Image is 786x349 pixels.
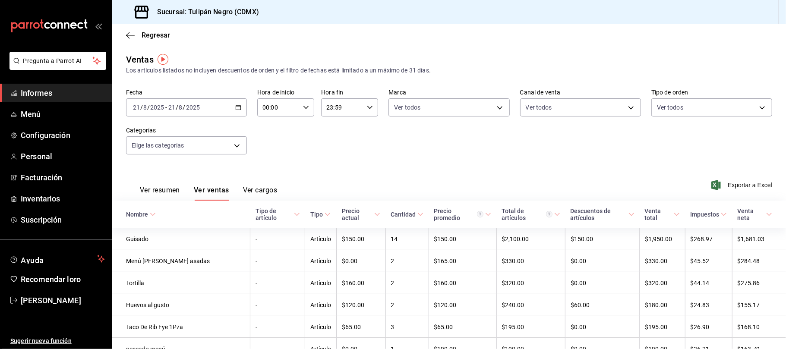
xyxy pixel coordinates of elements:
button: Regresar [126,31,170,39]
svg: El total de artículos considera cambios de precios en los artículos así como costos adicionales p... [546,211,552,217]
input: -- [168,104,176,111]
font: Tipo de artículo [256,208,277,221]
span: Venta total [645,208,680,221]
font: Precio actual [342,208,360,221]
font: Artículo [310,324,331,330]
font: $0.00 [342,258,357,265]
svg: Precio promedio = Total artículos / cantidad [477,211,483,217]
font: Tipo [310,211,323,218]
font: $1,950.00 [645,236,672,243]
font: Hora fin [321,89,343,96]
font: $0.00 [571,280,586,287]
font: Elige las categorías [132,142,184,149]
span: Precio actual [342,208,380,221]
span: Descuentos de artículos [571,208,634,221]
font: 3 [391,324,395,330]
font: Menú [PERSON_NAME] asadas [126,258,210,265]
font: Taco De Rib Eye 1Pza [126,324,183,330]
a: Pregunta a Parrot AI [6,63,106,72]
font: $44.14 [691,280,710,287]
font: 2 [391,302,395,309]
div: pestañas de navegación [140,186,277,201]
input: -- [143,104,147,111]
font: Personal [21,152,52,161]
font: $1,681.03 [738,236,765,243]
font: Artículo [310,258,331,265]
span: Precio promedio [434,208,491,221]
font: Canal de venta [520,89,561,96]
button: Marcador de información sobre herramientas [158,54,168,65]
font: Regresar [142,31,170,39]
font: $2,100.00 [502,236,529,243]
font: [PERSON_NAME] [21,296,81,305]
font: Ver todos [526,104,552,111]
font: / [183,104,186,111]
font: $155.17 [738,302,760,309]
font: Artículo [310,236,331,243]
font: 2 [391,258,395,265]
font: 2 [391,280,395,287]
font: Categorías [126,127,156,134]
font: - [165,104,167,111]
font: Recomendar loro [21,275,81,284]
font: $330.00 [502,258,524,265]
button: abrir_cajón_menú [95,22,102,29]
font: Artículo [310,280,331,287]
button: Exportar a Excel [713,180,772,190]
font: Ayuda [21,256,44,265]
font: Suscripción [21,215,62,224]
font: $24.83 [691,302,710,309]
font: Nombre [126,211,148,218]
font: $150.00 [571,236,593,243]
font: Ver todos [394,104,420,111]
font: Ver ventas [194,186,229,194]
font: $65.00 [342,324,361,330]
font: Guisado [126,236,148,243]
font: - [256,324,257,330]
font: $320.00 [502,280,524,287]
font: Artículo [310,302,331,309]
font: Impuestos [690,211,719,218]
span: Impuestos [690,211,727,218]
font: $268.97 [691,236,713,243]
span: Nombre [126,211,156,218]
input: -- [133,104,140,111]
font: Huevos al gusto [126,302,169,309]
font: Fecha [126,89,143,96]
span: Venta neta [737,208,772,221]
font: $0.00 [571,258,586,265]
font: $45.52 [691,258,710,265]
font: - [256,280,257,287]
font: Tipo de orden [651,89,688,96]
font: $0.00 [571,324,586,330]
font: $330.00 [645,258,667,265]
font: $120.00 [434,302,457,309]
font: $65.00 [434,324,453,330]
button: Pregunta a Parrot AI [9,52,106,70]
font: Pregunta a Parrot AI [23,57,82,64]
input: -- [179,104,183,111]
font: Precio promedio [434,208,460,221]
font: / [176,104,178,111]
font: $150.00 [342,236,364,243]
font: / [147,104,150,111]
font: $168.10 [738,324,760,330]
span: Cantidad [391,211,423,218]
font: $26.90 [691,324,710,330]
font: Informes [21,88,52,97]
font: Ver resumen [140,186,180,194]
span: Tipo de artículo [256,208,300,221]
font: $195.00 [645,324,667,330]
font: Total de artículos [502,208,526,221]
font: $160.00 [434,280,457,287]
font: $240.00 [502,302,524,309]
font: $195.00 [502,324,524,330]
font: $120.00 [342,302,364,309]
font: Configuración [21,131,70,140]
font: $180.00 [645,302,667,309]
font: Venta neta [737,208,754,221]
input: ---- [150,104,164,111]
font: Facturación [21,173,62,182]
input: ---- [186,104,200,111]
span: Tipo [310,211,331,218]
